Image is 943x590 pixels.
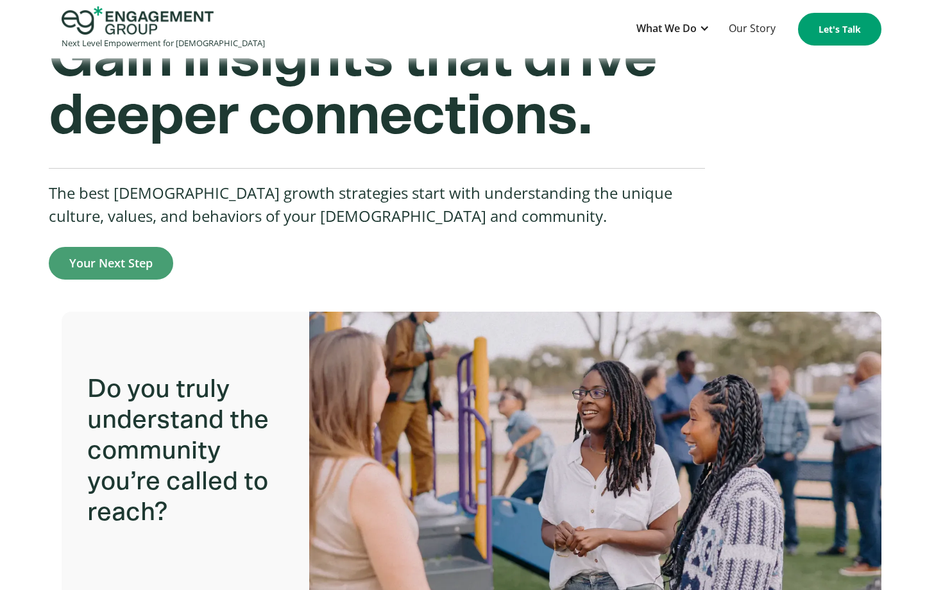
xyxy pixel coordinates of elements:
a: Your Next Step [49,247,173,280]
span: Last Name [287,1,332,12]
strong: Gain insights that drive deeper connections. [49,29,656,145]
a: Our Story [722,13,782,45]
p: The best [DEMOGRAPHIC_DATA] growth strategies start with understanding the unique culture, values... [49,181,705,228]
a: home [62,6,265,52]
div: Next Level Empowerment for [DEMOGRAPHIC_DATA] [62,35,265,52]
span: Organization [287,53,341,64]
img: Engagement Group Logo Icon [62,6,214,35]
p: Do you truly understand the community you’re called to reach? [87,361,291,541]
div: What We Do [630,13,716,45]
div: What We Do [636,20,697,37]
a: Let's Talk [798,13,881,46]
